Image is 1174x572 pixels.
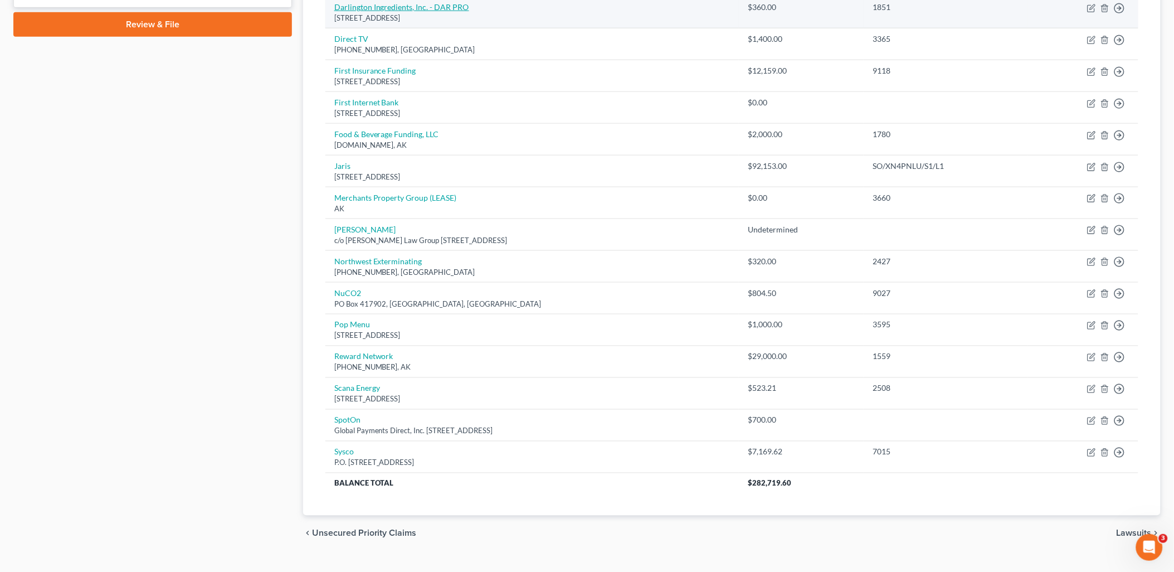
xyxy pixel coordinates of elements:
[334,98,399,107] a: First Internet Bank
[1136,534,1163,561] iframe: Intercom live chat
[334,426,730,437] div: Global Payments Direct, Inc. [STREET_ADDRESS]
[748,319,855,331] div: $1,000.00
[873,65,1019,76] div: 9118
[1117,529,1152,538] span: Lawsuits
[873,33,1019,45] div: 3365
[334,203,730,214] div: AK
[748,65,855,76] div: $12,159.00
[1117,529,1161,538] button: Lawsuits chevron_right
[748,33,855,45] div: $1,400.00
[334,13,730,23] div: [STREET_ADDRESS]
[334,394,730,405] div: [STREET_ADDRESS]
[748,383,855,394] div: $523.21
[334,140,730,151] div: [DOMAIN_NAME], AK
[334,66,416,75] a: First Insurance Funding
[334,384,380,393] a: Scana Energy
[334,235,730,246] div: c/o [PERSON_NAME] Law Group [STREET_ADDRESS]
[334,34,368,43] a: Direct TV
[334,76,730,87] div: [STREET_ADDRESS]
[1152,529,1161,538] i: chevron_right
[873,351,1019,362] div: 1559
[873,129,1019,140] div: 1780
[748,351,855,362] div: $29,000.00
[13,12,292,37] a: Review & File
[873,383,1019,394] div: 2508
[1159,534,1168,543] span: 3
[303,529,417,538] button: chevron_left Unsecured Priority Claims
[325,473,739,493] th: Balance Total
[748,479,791,488] span: $282,719.60
[748,288,855,299] div: $804.50
[334,267,730,278] div: [PHONE_NUMBER], [GEOGRAPHIC_DATA]
[748,129,855,140] div: $2,000.00
[334,458,730,468] div: P.O. [STREET_ADDRESS]
[334,362,730,373] div: [PHONE_NUMBER], AK
[748,224,855,235] div: Undetermined
[748,447,855,458] div: $7,169.62
[334,129,439,139] a: Food & Beverage Funding, LLC
[873,2,1019,13] div: 1851
[873,288,1019,299] div: 9027
[334,172,730,182] div: [STREET_ADDRESS]
[748,161,855,172] div: $92,153.00
[334,193,457,202] a: Merchants Property Group (LEASE)
[334,331,730,341] div: [STREET_ADDRESS]
[312,529,417,538] span: Unsecured Priority Claims
[303,529,312,538] i: chevron_left
[334,225,396,234] a: [PERSON_NAME]
[873,192,1019,203] div: 3660
[873,161,1019,172] div: SO/XN4PNLU/S1/L1
[334,299,730,309] div: PO Box 417902, [GEOGRAPHIC_DATA], [GEOGRAPHIC_DATA]
[334,320,370,329] a: Pop Menu
[873,447,1019,458] div: 7015
[334,352,393,361] a: Reward Network
[334,256,422,266] a: Northwest Exterminating
[748,97,855,108] div: $0.00
[334,45,730,55] div: [PHONE_NUMBER], [GEOGRAPHIC_DATA]
[873,256,1019,267] div: 2427
[748,256,855,267] div: $320.00
[748,192,855,203] div: $0.00
[748,415,855,426] div: $700.00
[873,319,1019,331] div: 3595
[334,2,469,12] a: Darlington Ingredients, Inc. - DAR PRO
[334,161,350,171] a: Jaris
[334,288,361,298] a: NuCO2
[334,447,354,457] a: Sysco
[334,108,730,119] div: [STREET_ADDRESS]
[334,415,361,425] a: SpotOn
[748,2,855,13] div: $360.00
